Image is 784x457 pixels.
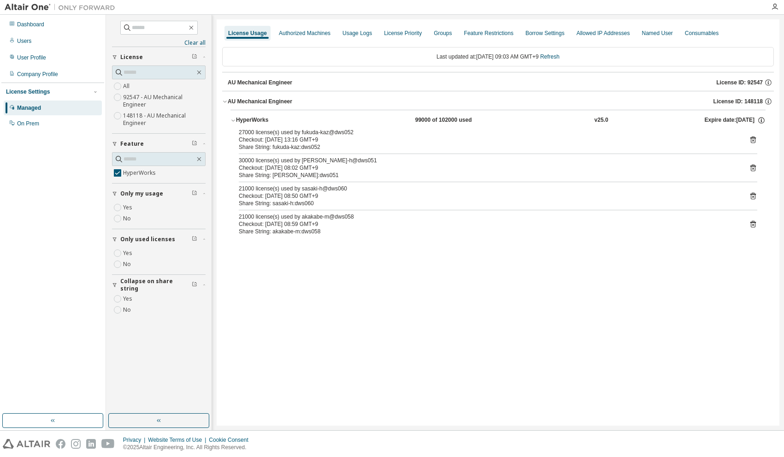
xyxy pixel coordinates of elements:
[192,236,197,243] span: Clear filter
[228,98,292,105] div: AU Mechanical Engineer
[123,110,206,129] label: 148118 - AU Mechanical Engineer
[192,190,197,197] span: Clear filter
[236,116,319,125] div: HyperWorks
[123,444,254,451] p: © 2025 Altair Engineering, Inc. All Rights Reserved.
[222,47,774,66] div: Last updated at: [DATE] 09:03 AM GMT+9
[112,275,206,295] button: Collapse on share string
[123,248,134,259] label: Yes
[123,167,158,178] label: HyperWorks
[112,134,206,154] button: Feature
[120,236,175,243] span: Only used licenses
[123,259,133,270] label: No
[192,281,197,289] span: Clear filter
[685,30,719,37] div: Consumables
[239,172,735,179] div: Share String: [PERSON_NAME]:dws051
[525,30,565,37] div: Borrow Settings
[71,439,81,449] img: instagram.svg
[713,98,763,105] span: License ID: 148118
[86,439,96,449] img: linkedin.svg
[17,21,44,28] div: Dashboard
[123,81,131,92] label: All
[123,304,133,315] label: No
[5,3,120,12] img: Altair One
[464,30,513,37] div: Feature Restrictions
[415,116,498,125] div: 99000 of 102000 used
[3,439,50,449] img: altair_logo.svg
[123,213,133,224] label: No
[239,200,735,207] div: Share String: sasaki-h:dws060
[120,190,163,197] span: Only my usage
[17,54,46,61] div: User Profile
[239,129,735,136] div: 27000 license(s) used by fukuda-kaz@dws052
[148,436,209,444] div: Website Terms of Use
[228,72,774,93] button: AU Mechanical EngineerLicense ID: 92547
[239,164,735,172] div: Checkout: [DATE] 08:02 GMT+9
[192,140,197,148] span: Clear filter
[577,30,630,37] div: Allowed IP Addresses
[112,47,206,67] button: License
[434,30,452,37] div: Groups
[230,110,766,131] button: HyperWorks99000 of 102000 usedv25.0Expire date:[DATE]
[595,116,608,125] div: v25.0
[120,53,143,61] span: License
[239,220,735,228] div: Checkout: [DATE] 08:59 GMT+9
[342,30,372,37] div: Usage Logs
[239,136,735,143] div: Checkout: [DATE] 13:16 GMT+9
[112,184,206,204] button: Only my usage
[17,104,41,112] div: Managed
[228,79,292,86] div: AU Mechanical Engineer
[716,79,763,86] span: License ID: 92547
[704,116,765,125] div: Expire date: [DATE]
[101,439,115,449] img: youtube.svg
[279,30,330,37] div: Authorized Machines
[112,229,206,249] button: Only used licenses
[222,91,774,112] button: AU Mechanical EngineerLicense ID: 148118
[123,436,148,444] div: Privacy
[123,202,134,213] label: Yes
[239,228,735,235] div: Share String: akakabe-m:dws058
[192,53,197,61] span: Clear filter
[239,213,735,220] div: 21000 license(s) used by akakabe-m@dws058
[17,120,39,127] div: On Prem
[112,39,206,47] a: Clear all
[17,71,58,78] div: Company Profile
[642,30,672,37] div: Named User
[6,88,50,95] div: License Settings
[120,278,192,292] span: Collapse on share string
[239,192,735,200] div: Checkout: [DATE] 08:50 GMT+9
[228,30,267,37] div: License Usage
[123,293,134,304] label: Yes
[120,140,144,148] span: Feature
[540,53,560,60] a: Refresh
[17,37,31,45] div: Users
[384,30,422,37] div: License Priority
[123,92,206,110] label: 92547 - AU Mechanical Engineer
[239,157,735,164] div: 30000 license(s) used by [PERSON_NAME]-h@dws051
[239,185,735,192] div: 21000 license(s) used by sasaki-h@dws060
[209,436,253,444] div: Cookie Consent
[239,143,735,151] div: Share String: fukuda-kaz:dws052
[56,439,65,449] img: facebook.svg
